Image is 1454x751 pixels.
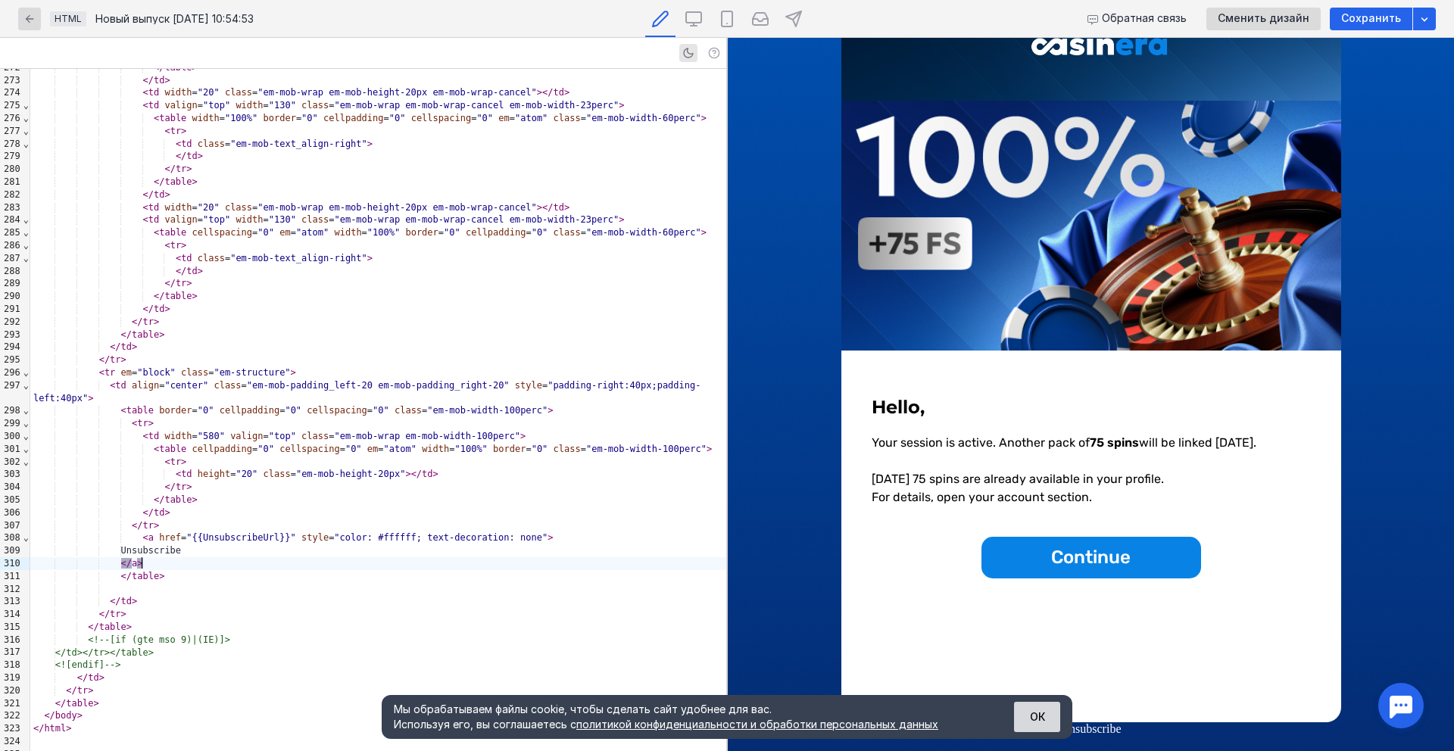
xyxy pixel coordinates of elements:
[30,443,726,456] div: = = = = = =
[33,723,44,734] span: </
[164,87,192,98] span: width
[411,469,422,479] span: </
[553,202,563,213] span: td
[121,329,132,340] span: </
[532,444,548,454] span: "0"
[143,189,154,200] span: </
[225,113,257,123] span: "100%"
[30,531,726,544] div: = =
[30,226,726,239] div: = = = = = =
[444,227,460,238] span: "0"
[181,469,192,479] span: td
[198,266,203,276] span: >
[110,380,115,391] span: <
[77,685,88,696] span: tr
[170,457,181,467] span: tr
[198,87,220,98] span: "20"
[154,304,164,314] span: td
[121,354,126,365] span: >
[132,380,159,391] span: align
[121,405,126,416] span: <
[110,354,120,365] span: tr
[154,113,159,123] span: <
[23,444,30,454] span: Fold line
[159,113,186,123] span: table
[1081,8,1194,30] button: Обратная связь
[225,202,252,213] span: class
[143,202,148,213] span: <
[176,469,181,479] span: <
[422,444,449,454] span: width
[143,87,148,98] span: <
[186,266,197,276] span: td
[164,431,192,441] span: width
[1218,12,1309,25] span: Сменить дизайн
[154,316,159,327] span: >
[192,62,198,73] span: >
[159,532,181,543] span: href
[148,532,154,543] span: a
[198,431,225,441] span: "580"
[148,202,159,213] span: td
[619,100,624,111] span: >
[198,151,203,161] span: >
[88,685,93,696] span: >
[192,176,198,187] span: >
[164,202,192,213] span: width
[1330,8,1412,30] button: Сохранить
[143,431,148,441] span: <
[186,278,192,288] span: >
[148,431,159,441] span: td
[367,444,378,454] span: em
[192,291,198,301] span: >
[110,596,120,606] span: </
[66,685,76,696] span: </
[181,253,192,263] span: td
[537,87,542,98] span: >
[132,341,137,352] span: >
[307,405,367,416] span: cellspacing
[159,329,164,340] span: >
[121,558,132,569] span: </
[23,126,30,136] span: Fold line
[230,431,263,441] span: valign
[554,444,581,454] span: class
[164,126,170,136] span: <
[367,227,400,238] span: "100%"
[30,138,726,151] div: =
[88,634,230,645] span: <!--[if (gte mso 9)|(IE)]>
[55,659,121,670] span: <![endif]-->
[548,405,553,416] span: >
[121,341,132,352] span: td
[154,227,159,238] span: <
[422,469,432,479] span: td
[44,723,66,734] span: html
[30,468,726,481] div: = =
[334,532,548,543] span: "color: #ffffff; text-decoration: none"
[367,139,373,149] span: >
[198,405,214,416] span: "0"
[132,520,142,531] span: </
[542,87,553,98] span: </
[154,75,164,86] span: td
[198,253,225,263] span: class
[728,38,1454,751] iframe: preview
[77,672,88,683] span: </
[88,622,98,632] span: </
[143,100,148,111] span: <
[257,444,274,454] span: "0"
[537,202,542,213] span: >
[493,444,526,454] span: border
[55,13,82,24] span: HTML
[164,62,192,73] span: table
[154,494,164,505] span: </
[1206,8,1321,30] button: Сменить дизайн
[137,418,148,428] span: tr
[23,253,30,263] span: Fold line
[334,100,619,111] span: "em-mob-wrap em-mob-wrap-cancel em-mob-width-23perc"
[264,113,296,123] span: border
[466,227,526,238] span: cellpadding
[225,87,252,98] span: class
